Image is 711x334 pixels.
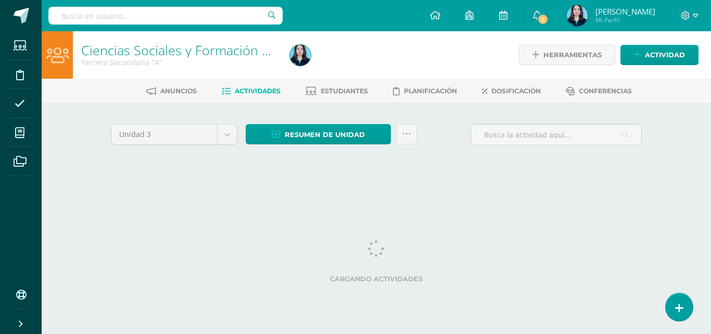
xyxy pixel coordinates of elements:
span: Conferencias [579,87,632,95]
a: Herramientas [519,45,615,65]
span: Anuncios [160,87,197,95]
a: Resumen de unidad [246,124,391,144]
a: Unidad 3 [111,125,237,144]
span: [PERSON_NAME] [595,6,655,17]
label: Cargando actividades [111,275,642,283]
span: Unidad 3 [119,125,209,144]
span: Mi Perfil [595,16,655,24]
a: Conferencias [566,83,632,100]
span: Actividades [235,87,281,95]
span: Estudiantes [321,87,368,95]
a: Anuncios [146,83,197,100]
div: Tercero Secundaria 'A' [81,57,277,67]
input: Busca la actividad aquí... [471,125,641,145]
a: Planificación [393,83,457,100]
span: Dosificación [491,87,541,95]
a: Estudiantes [306,83,368,100]
img: 58a3fbeca66addd3cac8df0ed67b710d.png [290,45,311,66]
span: Planificación [404,87,457,95]
a: Ciencias Sociales y Formación Ciudadana [81,41,325,59]
h1: Ciencias Sociales y Formación Ciudadana [81,43,277,57]
span: 5 [537,14,549,25]
a: Actividades [222,83,281,100]
a: Dosificación [482,83,541,100]
span: Resumen de unidad [285,125,365,144]
a: Actividad [620,45,699,65]
span: Actividad [645,45,685,65]
input: Busca un usuario... [48,7,283,24]
img: 58a3fbeca66addd3cac8df0ed67b710d.png [567,5,588,26]
span: Herramientas [543,45,602,65]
